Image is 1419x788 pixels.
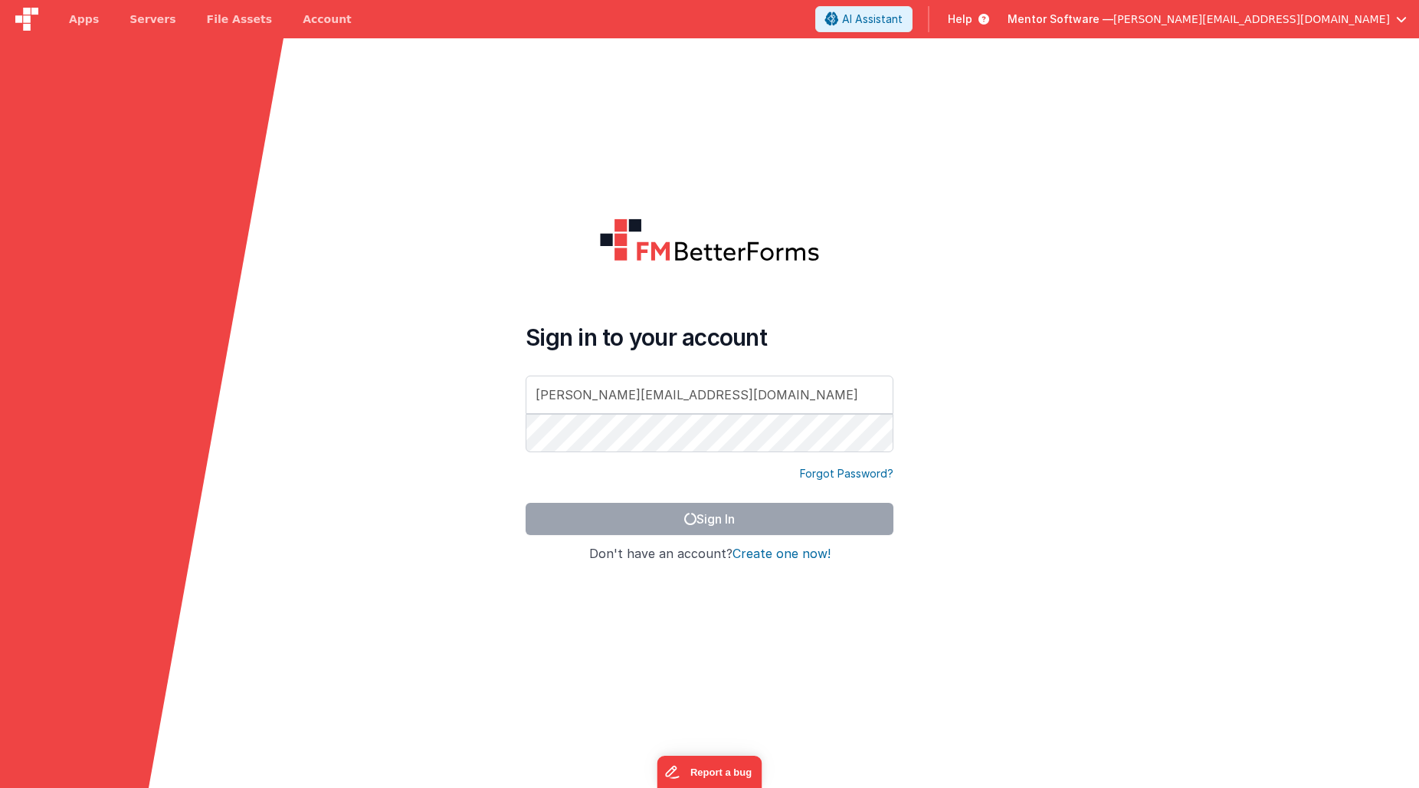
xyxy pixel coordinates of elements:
[1113,11,1390,27] span: [PERSON_NAME][EMAIL_ADDRESS][DOMAIN_NAME]
[526,547,893,561] h4: Don't have an account?
[129,11,175,27] span: Servers
[526,323,893,351] h4: Sign in to your account
[1008,11,1407,27] button: Mentor Software — [PERSON_NAME][EMAIL_ADDRESS][DOMAIN_NAME]
[526,503,893,535] button: Sign In
[800,466,893,481] a: Forgot Password?
[815,6,913,32] button: AI Assistant
[948,11,972,27] span: Help
[842,11,903,27] span: AI Assistant
[526,376,893,414] input: Email Address
[657,756,762,788] iframe: Marker.io feedback button
[732,547,831,561] button: Create one now!
[69,11,99,27] span: Apps
[207,11,273,27] span: File Assets
[1008,11,1113,27] span: Mentor Software —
